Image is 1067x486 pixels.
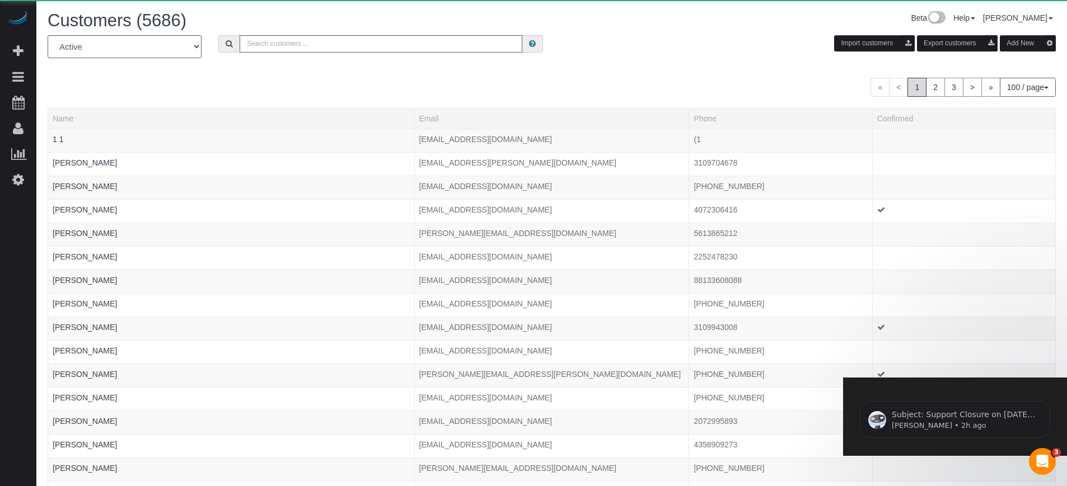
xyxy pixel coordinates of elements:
[414,340,689,364] td: Email
[48,387,415,410] td: Name
[689,340,872,364] td: Phone
[414,457,689,481] td: Email
[48,293,415,317] td: Name
[53,333,410,336] div: Tags
[53,393,117,402] a: [PERSON_NAME]
[53,427,410,430] div: Tags
[414,270,689,293] td: Email
[689,293,872,317] td: Phone
[689,457,872,481] td: Phone
[689,152,872,176] td: Phone
[414,176,689,199] td: Email
[53,182,117,191] a: [PERSON_NAME]
[48,246,415,270] td: Name
[871,78,1056,97] nav: Pagination navigation
[48,199,415,223] td: Name
[53,239,410,242] div: Tags
[872,293,1055,317] td: Confirmed
[48,317,415,340] td: Name
[689,246,872,270] td: Phone
[414,223,689,246] td: Email
[53,192,410,195] div: Tags
[889,78,908,97] span: <
[48,434,415,457] td: Name
[414,108,689,129] th: Email
[53,403,410,406] div: Tags
[871,78,890,97] span: «
[53,252,117,261] a: [PERSON_NAME]
[689,129,872,152] td: Phone
[689,387,872,410] td: Phone
[53,135,63,144] a: 1 1
[414,317,689,340] td: Email
[911,13,946,22] a: Beta
[48,152,415,176] td: Name
[689,199,872,223] td: Phone
[872,340,1055,364] td: Confirmed
[1000,78,1056,97] button: 100 / page
[872,364,1055,387] td: Confirmed
[48,223,415,246] td: Name
[53,299,117,308] a: [PERSON_NAME]
[872,152,1055,176] td: Confirmed
[907,78,926,97] span: 1
[872,199,1055,223] td: Confirmed
[53,286,410,289] div: Tags
[689,410,872,434] td: Phone
[414,129,689,152] td: Email
[1000,35,1056,51] button: Add New
[7,11,29,27] img: Automaid Logo
[872,246,1055,270] td: Confirmed
[48,457,415,481] td: Name
[414,387,689,410] td: Email
[414,410,689,434] td: Email
[48,176,415,199] td: Name
[872,223,1055,246] td: Confirmed
[53,474,410,476] div: Tags
[53,380,410,383] div: Tags
[843,378,1067,456] iframe: Intercom notifications message
[983,13,1053,22] a: [PERSON_NAME]
[872,108,1055,129] th: Confirmed
[1029,448,1056,475] iframe: Intercom live chat
[53,262,410,265] div: Tags
[53,356,410,359] div: Tags
[689,364,872,387] td: Phone
[834,35,915,51] button: Import customers
[872,129,1055,152] td: Confirmed
[926,78,945,97] a: 2
[53,346,117,355] a: [PERSON_NAME]
[414,152,689,176] td: Email
[689,223,872,246] td: Phone
[1052,448,1061,457] span: 3
[240,35,522,53] input: Search customers ...
[53,309,410,312] div: Tags
[48,270,415,293] td: Name
[953,13,975,22] a: Help
[48,410,415,434] td: Name
[927,11,946,26] img: New interface
[53,145,410,148] div: Tags
[48,11,186,30] span: Customers (5686)
[981,78,1000,97] a: »
[917,35,998,51] button: Export customers
[872,270,1055,293] td: Confirmed
[414,199,689,223] td: Email
[414,434,689,457] td: Email
[689,270,872,293] td: Phone
[414,364,689,387] td: Email
[689,434,872,457] td: Phone
[689,317,872,340] td: Phone
[48,108,415,129] th: Name
[689,108,872,129] th: Phone
[53,158,117,167] a: [PERSON_NAME]
[53,168,410,171] div: Tags
[48,364,415,387] td: Name
[689,176,872,199] td: Phone
[963,78,982,97] a: >
[414,293,689,317] td: Email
